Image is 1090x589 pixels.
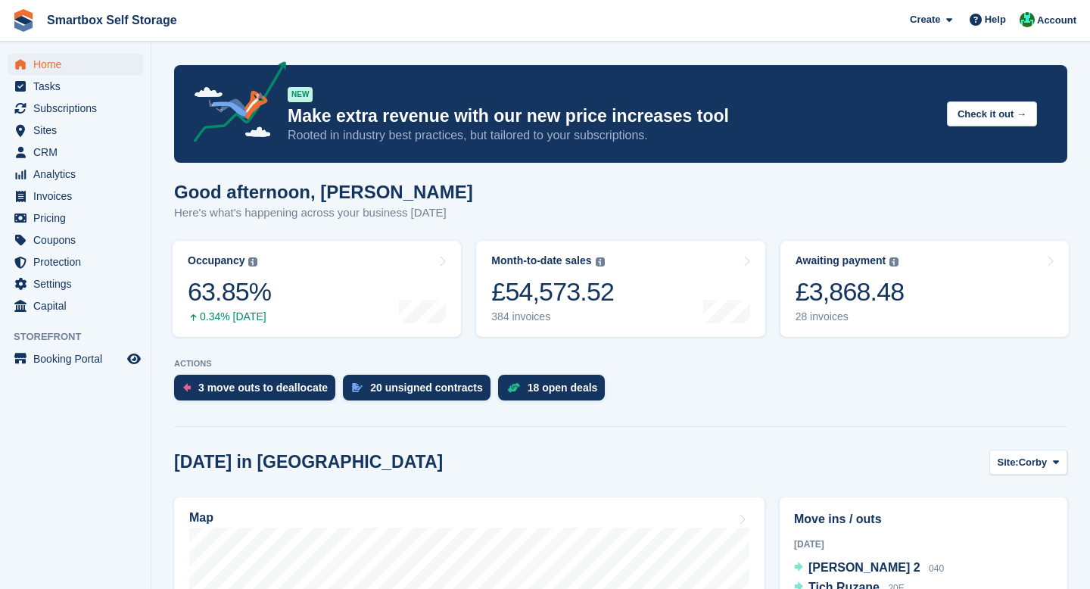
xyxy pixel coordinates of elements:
[596,257,605,266] img: icon-info-grey-7440780725fd019a000dd9b08b2336e03edf1995a4989e88bcd33f0948082b44.svg
[33,76,124,97] span: Tasks
[476,241,765,337] a: Month-to-date sales £54,573.52 384 invoices
[491,276,614,307] div: £54,573.52
[998,455,1019,470] span: Site:
[8,207,143,229] a: menu
[33,348,124,369] span: Booking Portal
[8,142,143,163] a: menu
[8,295,143,316] a: menu
[498,375,613,408] a: 18 open deals
[947,101,1037,126] button: Check it out →
[8,76,143,97] a: menu
[14,329,151,344] span: Storefront
[174,359,1067,369] p: ACTIONS
[198,382,328,394] div: 3 move outs to deallocate
[1020,12,1035,27] img: Elinor Shepherd
[174,452,443,472] h2: [DATE] in [GEOGRAPHIC_DATA]
[8,164,143,185] a: menu
[183,383,191,392] img: move_outs_to_deallocate_icon-f764333ba52eb49d3ac5e1228854f67142a1ed5810a6f6cc68b1a99e826820c5.svg
[1037,13,1076,28] span: Account
[174,204,473,222] p: Here's what's happening across your business [DATE]
[181,61,287,148] img: price-adjustments-announcement-icon-8257ccfd72463d97f412b2fc003d46551f7dbcb40ab6d574587a9cd5c0d94...
[288,127,935,144] p: Rooted in industry best practices, but tailored to your subscriptions.
[41,8,183,33] a: Smartbox Self Storage
[985,12,1006,27] span: Help
[528,382,598,394] div: 18 open deals
[33,207,124,229] span: Pricing
[33,273,124,294] span: Settings
[343,375,498,408] a: 20 unsigned contracts
[796,276,905,307] div: £3,868.48
[33,164,124,185] span: Analytics
[989,450,1067,475] button: Site: Corby
[188,254,244,267] div: Occupancy
[8,185,143,207] a: menu
[507,382,520,393] img: deal-1b604bf984904fb50ccaf53a9ad4b4a5d6e5aea283cecdc64d6e3604feb123c2.svg
[370,382,483,394] div: 20 unsigned contracts
[889,257,898,266] img: icon-info-grey-7440780725fd019a000dd9b08b2336e03edf1995a4989e88bcd33f0948082b44.svg
[794,538,1053,551] div: [DATE]
[796,254,886,267] div: Awaiting payment
[12,9,35,32] img: stora-icon-8386f47178a22dfd0bd8f6a31ec36ba5ce8667c1dd55bd0f319d3a0aa187defe.svg
[33,54,124,75] span: Home
[33,229,124,251] span: Coupons
[8,120,143,141] a: menu
[288,87,313,102] div: NEW
[491,310,614,323] div: 384 invoices
[189,511,213,525] h2: Map
[288,105,935,127] p: Make extra revenue with our new price increases tool
[33,251,124,273] span: Protection
[808,561,920,574] span: [PERSON_NAME] 2
[33,295,124,316] span: Capital
[173,241,461,337] a: Occupancy 63.85% 0.34% [DATE]
[248,257,257,266] img: icon-info-grey-7440780725fd019a000dd9b08b2336e03edf1995a4989e88bcd33f0948082b44.svg
[8,229,143,251] a: menu
[929,563,944,574] span: 040
[8,348,143,369] a: menu
[8,273,143,294] a: menu
[188,310,271,323] div: 0.34% [DATE]
[8,98,143,119] a: menu
[794,510,1053,528] h2: Move ins / outs
[796,310,905,323] div: 28 invoices
[8,251,143,273] a: menu
[491,254,591,267] div: Month-to-date sales
[780,241,1069,337] a: Awaiting payment £3,868.48 28 invoices
[33,120,124,141] span: Sites
[33,142,124,163] span: CRM
[188,276,271,307] div: 63.85%
[352,383,363,392] img: contract_signature_icon-13c848040528278c33f63329250d36e43548de30e8caae1d1a13099fd9432cc5.svg
[125,350,143,368] a: Preview store
[1019,455,1048,470] span: Corby
[33,185,124,207] span: Invoices
[910,12,940,27] span: Create
[8,54,143,75] a: menu
[794,559,944,578] a: [PERSON_NAME] 2 040
[33,98,124,119] span: Subscriptions
[174,182,473,202] h1: Good afternoon, [PERSON_NAME]
[174,375,343,408] a: 3 move outs to deallocate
